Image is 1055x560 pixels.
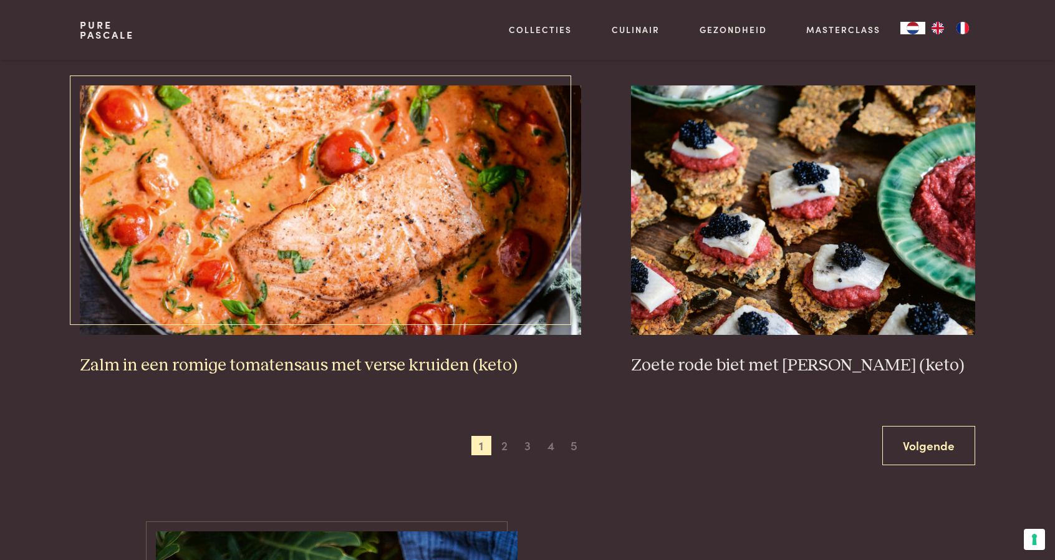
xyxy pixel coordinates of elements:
a: Collecties [509,23,572,36]
a: NL [900,22,925,34]
img: Zoete rode biet met zure haring (keto) [631,85,975,335]
span: 5 [564,436,584,456]
h3: Zoete rode biet met [PERSON_NAME] (keto) [631,355,975,377]
a: Culinair [612,23,660,36]
a: Gezondheid [700,23,767,36]
span: 4 [541,436,561,456]
span: 3 [518,436,537,456]
a: Zoete rode biet met zure haring (keto) Zoete rode biet met [PERSON_NAME] (keto) [631,85,975,376]
a: FR [950,22,975,34]
h3: Zalm in een romige tomatensaus met verse kruiden (keto) [80,355,582,377]
a: EN [925,22,950,34]
aside: Language selected: Nederlands [900,22,975,34]
img: Zalm in een romige tomatensaus met verse kruiden (keto) [80,85,582,335]
div: Language [900,22,925,34]
span: 2 [494,436,514,456]
button: Uw voorkeuren voor toestemming voor trackingtechnologieën [1024,529,1045,550]
a: Volgende [882,426,975,465]
ul: Language list [925,22,975,34]
span: 1 [471,436,491,456]
a: Masterclass [806,23,880,36]
a: Zalm in een romige tomatensaus met verse kruiden (keto) Zalm in een romige tomatensaus met verse ... [80,85,582,376]
a: PurePascale [80,20,134,40]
